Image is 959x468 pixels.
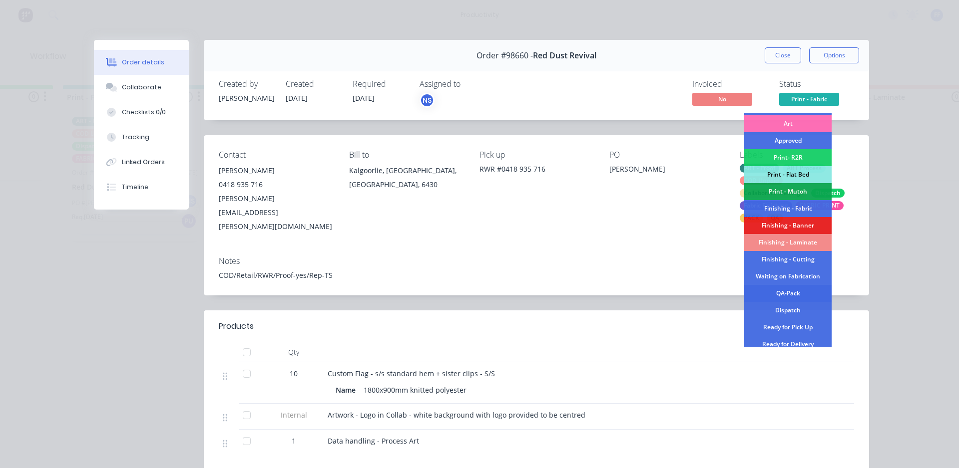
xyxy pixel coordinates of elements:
button: Close [765,47,801,63]
div: Waiting on Fabrication [744,268,832,285]
span: [DATE] [353,93,375,103]
div: PO [609,150,724,160]
div: Collaborate Message [740,189,808,198]
div: Created by [219,79,274,89]
div: Fabric Finishing [740,201,792,210]
div: Pick up [479,150,594,160]
span: No [692,93,752,105]
div: Finishing - Cutting [744,251,832,268]
button: Timeline [94,175,189,200]
button: Linked Orders [94,150,189,175]
div: Name [336,383,360,397]
div: Collaborate [122,83,161,92]
div: 0418 935 716 [219,178,333,192]
div: Finishing - Laminate [744,234,832,251]
button: Checklists 0/0 [94,100,189,125]
div: Dispatch [744,302,832,319]
div: Notes [219,256,854,266]
div: QA-Pack [744,285,832,302]
div: [PERSON_NAME][EMAIL_ADDRESS][PERSON_NAME][DOMAIN_NAME] [219,192,333,234]
div: Kalgoorlie, [GEOGRAPHIC_DATA], [GEOGRAPHIC_DATA], 6430 [349,164,464,196]
div: Qty [264,342,324,362]
button: Tracking [94,125,189,150]
div: Print - Mutoh [744,183,832,200]
div: Ready for Pick Up [744,319,832,336]
div: ART - Proof [740,164,779,173]
div: [PERSON_NAME]0418 935 716[PERSON_NAME][EMAIL_ADDRESS][PERSON_NAME][DOMAIN_NAME] [219,164,333,234]
div: Created [286,79,341,89]
button: Print - Fabric [779,93,839,108]
div: Required [353,79,408,89]
div: Status [779,79,854,89]
button: Options [809,47,859,63]
div: Invoiced [692,79,767,89]
div: COD Unpaid [740,176,783,185]
div: Tracking [122,133,149,142]
div: Order details [122,58,164,67]
span: Data handling - Process Art [328,436,419,446]
span: Internal [268,410,320,420]
div: 1800x900mm knitted polyester [360,383,471,397]
div: Products [219,320,254,332]
button: NS [420,93,435,108]
div: COD/Retail/RWR/Proof-yes/Rep-TS [219,270,854,280]
button: Order details [94,50,189,75]
div: RWR #0418 935 716 [479,164,594,174]
span: [DATE] [286,93,308,103]
div: Assigned to [420,79,519,89]
div: Finishing - Banner [744,217,832,234]
div: Bill to [349,150,464,160]
span: Print - Fabric [779,93,839,105]
div: PACK [740,214,763,223]
div: Checklists 0/0 [122,108,166,117]
div: Print- R2R [744,149,832,166]
div: Print - Flat Bed [744,166,832,183]
div: Kalgoorlie, [GEOGRAPHIC_DATA], [GEOGRAPHIC_DATA], 6430 [349,164,464,192]
button: Collaborate [94,75,189,100]
span: 10 [290,368,298,379]
div: Ready for Delivery [744,336,832,353]
span: Red Dust Revival [533,51,596,60]
div: [PERSON_NAME] [219,93,274,103]
span: Custom Flag - s/s standard hem + sister clips - S/S [328,369,495,378]
div: Labels [740,150,854,160]
div: Art [744,115,832,132]
div: [PERSON_NAME] [219,164,333,178]
div: Timeline [122,183,148,192]
span: 1 [292,436,296,446]
div: Contact [219,150,333,160]
div: Approved [744,132,832,149]
div: [PERSON_NAME] [609,164,724,178]
div: Linked Orders [122,158,165,167]
span: Artwork - Logo in Collab - white background with logo provided to be centred [328,410,585,420]
span: Order #98660 - [477,51,533,60]
div: Finishing - Fabric [744,200,832,217]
